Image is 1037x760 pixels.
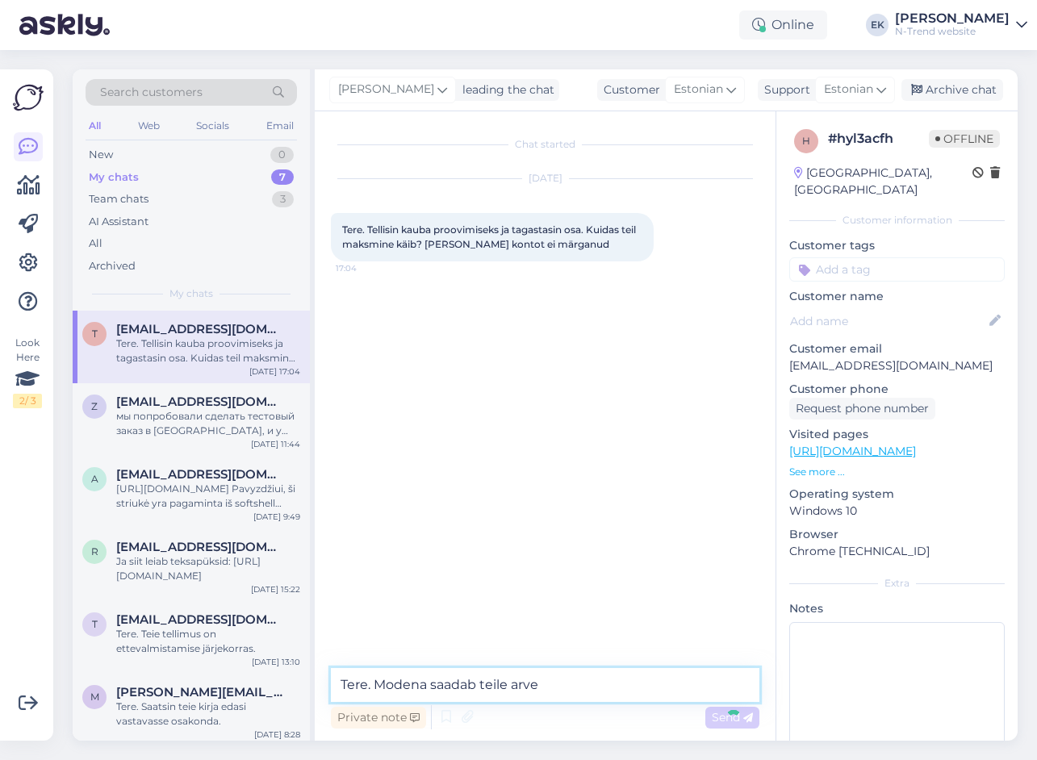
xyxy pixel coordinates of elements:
p: Customer tags [789,237,1005,254]
div: [DATE] 11:44 [251,438,300,450]
p: See more ... [789,465,1005,479]
img: Askly Logo [13,82,44,113]
div: 7 [271,169,294,186]
span: tiia395@gmail.com [116,322,284,336]
div: [DATE] [331,171,759,186]
a: [URL][DOMAIN_NAME] [789,444,916,458]
span: 17:04 [336,262,396,274]
a: [PERSON_NAME]N-Trend website [895,12,1027,38]
div: Socials [193,115,232,136]
div: [DATE] 13:10 [252,656,300,668]
div: Support [758,81,810,98]
div: [GEOGRAPHIC_DATA], [GEOGRAPHIC_DATA] [794,165,972,198]
div: [DATE] 9:49 [253,511,300,523]
div: 3 [272,191,294,207]
div: N-Trend website [895,25,1010,38]
p: Windows 10 [789,503,1005,520]
div: 0 [270,147,294,163]
p: Chrome [TECHNICAL_ID] [789,543,1005,560]
div: Web [135,115,163,136]
span: Tere. Tellisin kauba proovimiseks ja tagastasin osa. Kuidas teil maksmine käib? [PERSON_NAME] kon... [342,223,638,250]
p: Customer phone [789,381,1005,398]
div: My chats [89,169,139,186]
input: Add a tag [789,257,1005,282]
span: M [90,691,99,703]
span: taaviparve@hot.ee [116,612,284,627]
div: Ja siit leiab teksapüksid: [URL][DOMAIN_NAME] [116,554,300,583]
div: мы попробовали сделать тестовый заказ в [GEOGRAPHIC_DATA], и у нас получилось — система разрешила... [116,409,300,438]
span: Search customers [100,84,203,101]
div: All [86,115,104,136]
p: [EMAIL_ADDRESS][DOMAIN_NAME] [789,357,1005,374]
span: z [91,400,98,412]
span: My chats [169,286,213,301]
span: Estonian [824,81,873,98]
span: t [92,618,98,630]
div: Customer information [789,213,1005,228]
div: Extra [789,576,1005,591]
p: Customer email [789,340,1005,357]
span: a [91,473,98,485]
div: Tere. Saatsin teie kirja edasi vastavasse osakonda. [116,699,300,729]
span: aiste.pagiryte@gmail.com [116,467,284,482]
div: [DATE] 8:28 [254,729,300,741]
span: Offline [929,130,1000,148]
span: zh.bakhtybayeva@gmail.com [116,395,284,409]
div: EK [866,14,889,36]
div: Look Here [13,336,42,408]
div: [URL][DOMAIN_NAME] Pavyzdžiui, ši striukė yra pagaminta iš softshell medžiagos, turi 8000 mm vand... [116,482,300,511]
span: h [802,135,810,147]
span: rosannahlm@mail.ee [116,540,284,554]
span: Estonian [674,81,723,98]
div: Archived [89,258,136,274]
div: Online [739,10,827,40]
div: [DATE] 17:04 [249,365,300,378]
div: Email [263,115,297,136]
span: t [92,328,98,340]
div: Archive chat [901,79,1003,101]
p: Notes [789,600,1005,617]
p: Customer name [789,288,1005,305]
p: Operating system [789,486,1005,503]
div: leading the chat [456,81,554,98]
p: Visited pages [789,426,1005,443]
div: Chat started [331,137,759,152]
div: Team chats [89,191,148,207]
div: # hyl3acfh [828,129,929,148]
div: Tere. Tellisin kauba proovimiseks ja tagastasin osa. Kuidas teil maksmine käib? [PERSON_NAME] kon... [116,336,300,365]
div: AI Assistant [89,214,148,230]
div: [DATE] 15:22 [251,583,300,595]
div: New [89,147,113,163]
div: [PERSON_NAME] [895,12,1010,25]
span: r [91,545,98,557]
span: [PERSON_NAME] [338,81,434,98]
div: All [89,236,102,252]
input: Add name [790,312,986,330]
div: Tere. Teie tellimus on ettevalmistamise järjekorras. [116,627,300,656]
span: Malm.kristine@gmail.com [116,685,284,699]
div: 2 / 3 [13,394,42,408]
p: Browser [789,526,1005,543]
div: Customer [597,81,660,98]
div: Request phone number [789,398,935,420]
